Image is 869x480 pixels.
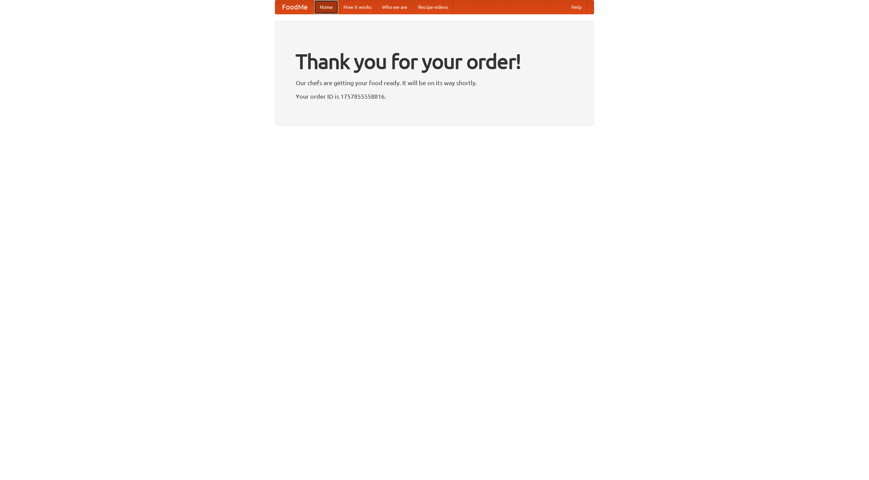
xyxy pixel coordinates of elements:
[275,0,314,14] a: FoodMe
[566,0,587,14] a: Help
[377,0,413,14] a: Who we are
[314,0,338,14] a: Home
[296,78,573,88] p: Our chefs are getting your food ready. It will be on its way shortly.
[296,45,573,78] h1: Thank you for your order!
[413,0,454,14] a: Recipe videos
[296,91,573,101] p: Your order ID is 1757855558816.
[338,0,377,14] a: How it works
